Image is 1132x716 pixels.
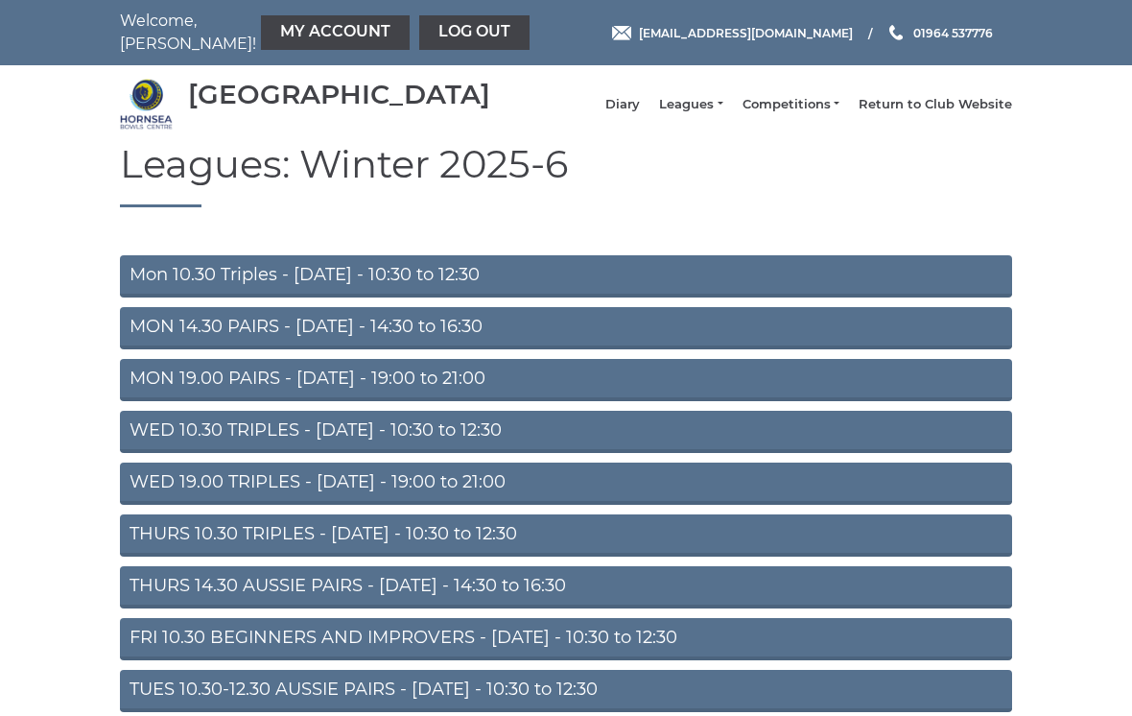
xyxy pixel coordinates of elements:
a: WED 19.00 TRIPLES - [DATE] - 19:00 to 21:00 [120,463,1012,505]
a: FRI 10.30 BEGINNERS AND IMPROVERS - [DATE] - 10:30 to 12:30 [120,618,1012,660]
a: MON 19.00 PAIRS - [DATE] - 19:00 to 21:00 [120,359,1012,401]
a: My Account [261,15,410,50]
a: TUES 10.30-12.30 AUSSIE PAIRS - [DATE] - 10:30 to 12:30 [120,670,1012,712]
a: Log out [419,15,530,50]
div: [GEOGRAPHIC_DATA] [188,80,490,109]
nav: Welcome, [PERSON_NAME]! [120,10,475,56]
a: Competitions [743,96,839,113]
a: Phone us 01964 537776 [886,24,993,42]
a: WED 10.30 TRIPLES - [DATE] - 10:30 to 12:30 [120,411,1012,453]
img: Email [612,26,631,40]
h1: Leagues: Winter 2025-6 [120,143,1012,207]
a: Leagues [659,96,722,113]
a: THURS 10.30 TRIPLES - [DATE] - 10:30 to 12:30 [120,514,1012,557]
a: MON 14.30 PAIRS - [DATE] - 14:30 to 16:30 [120,307,1012,349]
img: Hornsea Bowls Centre [120,78,173,131]
img: Phone us [889,25,903,40]
a: Email [EMAIL_ADDRESS][DOMAIN_NAME] [612,24,853,42]
span: 01964 537776 [913,25,993,39]
a: Return to Club Website [859,96,1012,113]
a: Diary [605,96,640,113]
a: THURS 14.30 AUSSIE PAIRS - [DATE] - 14:30 to 16:30 [120,566,1012,609]
span: [EMAIL_ADDRESS][DOMAIN_NAME] [639,25,853,39]
a: Mon 10.30 Triples - [DATE] - 10:30 to 12:30 [120,255,1012,298]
